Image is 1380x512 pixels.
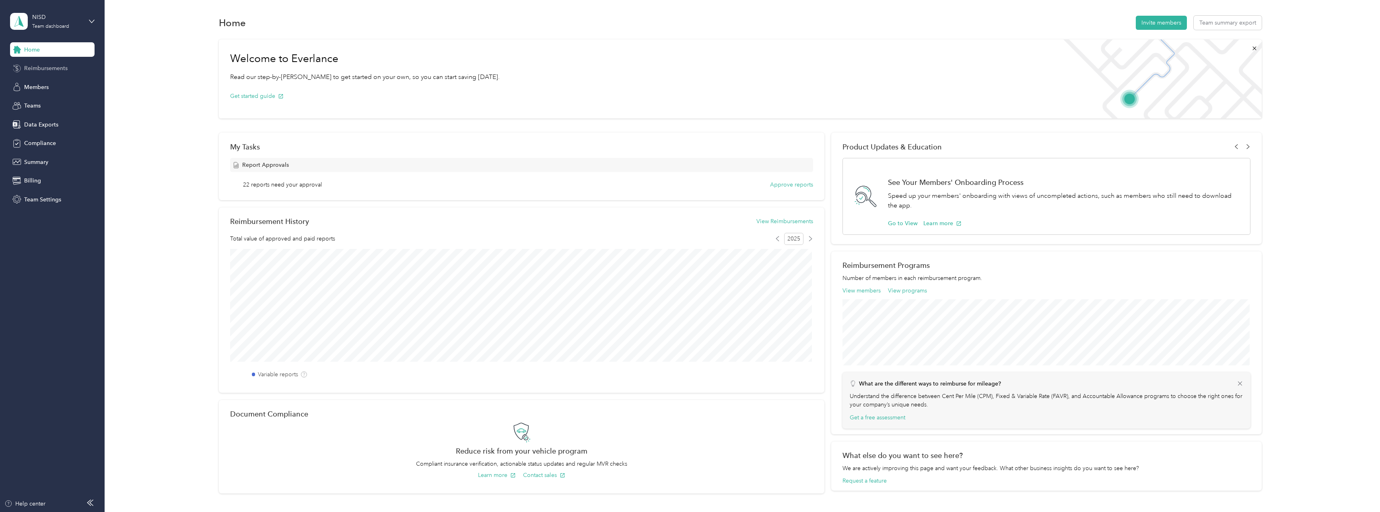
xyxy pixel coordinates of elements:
[24,64,68,73] span: Reimbursements
[1055,39,1262,118] img: Welcome to everlance
[24,139,56,147] span: Compliance
[230,410,308,418] h2: Document Compliance
[230,234,335,243] span: Total value of approved and paid reports
[32,24,69,29] div: Team dashboard
[24,158,48,166] span: Summary
[24,83,49,91] span: Members
[24,120,58,129] span: Data Exports
[888,286,927,295] button: View programs
[842,261,1250,269] h2: Reimbursement Programs
[230,217,309,226] h2: Reimbursement History
[230,447,813,455] h2: Reduce risk from your vehicle program
[4,500,45,508] button: Help center
[784,233,803,245] span: 2025
[756,217,813,226] button: View Reimbursements
[32,13,82,21] div: NISD
[842,464,1250,473] div: We are actively improving this page and want your feedback. What other business insights do you w...
[888,219,918,228] button: Go to View
[923,219,962,228] button: Learn more
[850,413,905,422] button: Get a free assessment
[258,370,298,379] label: Variable reports
[24,46,40,54] span: Home
[478,471,516,479] button: Learn more
[230,92,284,100] button: Get started guide
[243,180,322,189] span: 22 reports need your approval
[230,460,813,468] p: Compliant insurance verification, actionable status updates and regular MVR checks
[842,143,942,151] span: Product Updates & Education
[242,161,289,169] span: Report Approvals
[230,72,500,82] p: Read our step-by-[PERSON_NAME] to get started on your own, so you can start saving [DATE].
[888,178,1242,187] h1: See Your Members' Onboarding Process
[859,379,1001,388] p: What are the different ways to reimburse for mileage?
[230,52,500,65] h1: Welcome to Everlance
[770,180,813,189] button: Approve reports
[842,274,1250,282] p: Number of members in each reimbursement program.
[842,286,881,295] button: View members
[219,19,246,27] h1: Home
[24,176,41,185] span: Billing
[850,392,1244,409] p: Understand the difference between Cent Per Mile (CPM), Fixed & Variable Rate (FAVR), and Accounta...
[24,102,41,110] span: Teams
[1335,467,1380,512] iframe: Everlance-gr Chat Button Frame
[230,143,813,151] div: My Tasks
[888,191,1242,211] p: Speed up your members' onboarding with views of uncompleted actions, such as members who still ne...
[24,195,61,204] span: Team Settings
[842,477,887,485] button: Request a feature
[523,471,565,479] button: Contact sales
[1136,16,1187,30] button: Invite members
[1194,16,1262,30] button: Team summary export
[842,451,1250,460] div: What else do you want to see here?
